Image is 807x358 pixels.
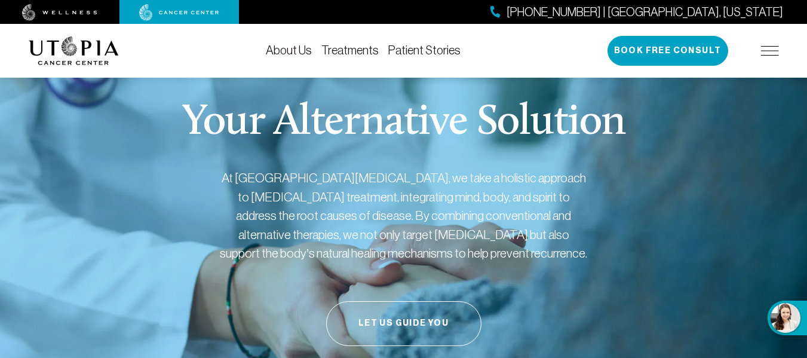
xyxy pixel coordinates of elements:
img: cancer center [139,4,219,21]
a: Patient Stories [388,44,461,57]
p: At [GEOGRAPHIC_DATA][MEDICAL_DATA], we take a holistic approach to [MEDICAL_DATA] treatment, inte... [219,169,589,263]
img: icon-hamburger [761,46,779,56]
img: logo [29,36,119,65]
img: wellness [22,4,97,21]
a: About Us [266,44,312,57]
p: Your Alternative Solution [182,102,625,145]
button: Book Free Consult [607,36,728,66]
button: Let Us Guide You [326,301,481,346]
a: Treatments [321,44,379,57]
span: [PHONE_NUMBER] | [GEOGRAPHIC_DATA], [US_STATE] [507,4,783,21]
a: [PHONE_NUMBER] | [GEOGRAPHIC_DATA], [US_STATE] [490,4,783,21]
